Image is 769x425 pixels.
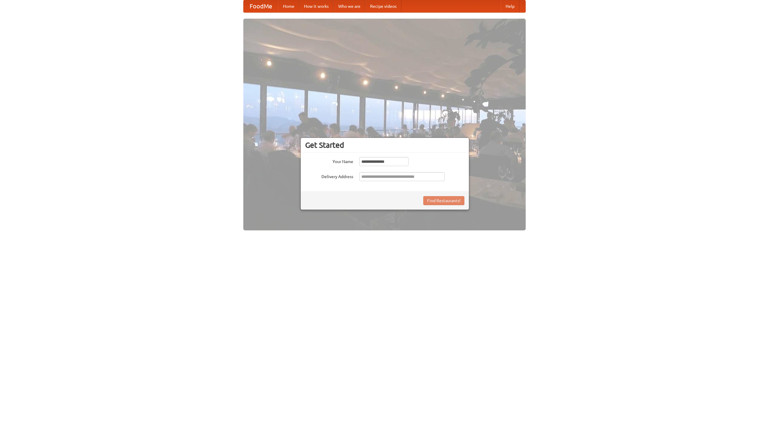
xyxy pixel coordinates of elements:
a: How it works [299,0,333,12]
label: Delivery Address [305,172,353,180]
a: Home [278,0,299,12]
a: Help [501,0,519,12]
h3: Get Started [305,141,464,150]
label: Your Name [305,157,353,165]
button: Find Restaurants! [423,196,464,205]
a: Recipe videos [365,0,401,12]
a: FoodMe [244,0,278,12]
a: Who we are [333,0,365,12]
